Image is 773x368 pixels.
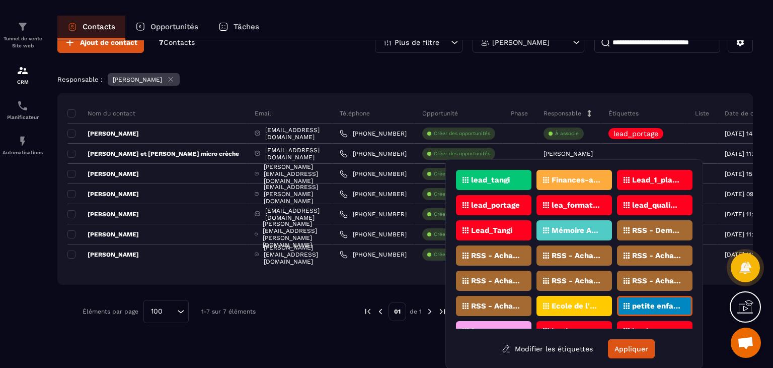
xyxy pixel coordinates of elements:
p: [DATE] 11:37 [725,150,760,157]
p: Opportunité [422,109,458,117]
span: Contacts [164,38,195,46]
a: [PHONE_NUMBER] [340,130,407,138]
p: Finances-au-Top [552,176,600,183]
p: lead_tangi [471,176,510,183]
a: schedulerschedulerPlanificateur [3,92,43,128]
p: Créer des opportunités [434,191,490,198]
p: Créer des opportunités [434,170,490,177]
p: Lead_Tangi [471,227,512,234]
p: 1-7 sur 7 éléments [201,308,256,315]
p: Responsable : [57,76,103,83]
p: [PERSON_NAME] et [PERSON_NAME] micro crèche [67,150,239,158]
p: Créer des opportunités [434,231,490,238]
p: [PERSON_NAME] [67,190,139,198]
a: Contacts [57,16,125,40]
p: Phase [511,109,528,117]
a: automationsautomationsAutomatisations [3,128,43,163]
button: Ajout de contact [57,32,144,53]
a: [PHONE_NUMBER] [340,190,407,198]
p: [GEOGRAPHIC_DATA] [471,328,520,335]
p: Ecole de l'Être [552,302,600,310]
img: next [425,307,434,316]
p: Créer des opportunités [434,130,490,137]
p: Créer des opportunités [434,211,490,218]
p: lead_qualiopi [632,202,681,209]
p: Éléments par page [83,308,138,315]
a: Tâches [208,16,269,40]
p: RSS - Achat formation Produire et mixer en studio [632,277,681,284]
p: RSS - Demande d'information [632,227,681,234]
p: Mémoire Academy [552,227,600,234]
p: [PERSON_NAME] [67,170,139,178]
div: Search for option [143,300,189,323]
a: [PHONE_NUMBER] [340,150,407,158]
img: next [438,307,447,316]
p: Tunnel de vente Site web [3,35,43,49]
a: [PHONE_NUMBER] [340,210,407,218]
p: [DATE] 11:29 [725,251,760,258]
p: Nom du contact [67,109,135,117]
a: Opportunités [125,16,208,40]
p: Automatisations [3,150,43,155]
span: Ajout de contact [80,37,137,47]
a: [PHONE_NUMBER] [340,230,407,238]
p: RSS - Achat formation Enregistrer et mixer des voix [471,277,520,284]
a: formationformationCRM [3,57,43,92]
p: Téléphone [340,109,370,117]
p: Étiquettes [608,109,639,117]
p: Tâches [234,22,259,31]
p: lead_portage [471,202,520,209]
p: [PERSON_NAME] [67,251,139,259]
p: RSS - Achat formation Offre [GEOGRAPHIC_DATA] [632,252,681,259]
div: Ouvrir le chat [731,328,761,358]
p: RSS - Achat formation Produire un riddim chez soi [552,277,600,284]
img: prev [363,307,372,316]
p: [PERSON_NAME] [67,210,139,218]
p: RSS - Achat formation E-Learnig produire un riddim chez soi [471,252,520,259]
a: [PHONE_NUMBER] [340,170,407,178]
p: [DATE] 09:01 [725,191,761,198]
p: de 1 [410,308,422,316]
p: lead_parcours [552,328,600,335]
img: automations [17,135,29,147]
a: formationformationTunnel de vente Site web [3,13,43,57]
input: Search for option [166,306,175,317]
p: À associe [555,130,579,137]
p: lead_portage [613,130,658,137]
p: petite enfance [632,302,681,310]
p: lead_reggae [632,328,677,335]
p: [PERSON_NAME] [492,39,550,46]
p: Email [255,109,271,117]
p: Liste [695,109,709,117]
p: Plus de filtre [395,39,439,46]
img: formation [17,65,29,77]
p: Créer des opportunités [434,251,490,258]
p: Lead_1_place_offerte [632,176,681,183]
img: prev [376,307,385,316]
p: CRM [3,79,43,85]
p: [DATE] 15:45 [725,170,761,177]
p: Créer des opportunités [434,150,490,157]
p: [DATE] 11:43 [725,211,760,218]
p: [PERSON_NAME] [67,230,139,238]
button: Modifier les étiquettes [494,340,600,358]
p: lea_formateur [552,202,600,209]
span: 100 [147,306,166,317]
p: [PERSON_NAME] [67,130,139,138]
p: 01 [389,302,406,321]
img: scheduler [17,100,29,112]
p: [PERSON_NAME] [113,76,162,83]
a: [PHONE_NUMBER] [340,251,407,259]
p: [DATE] 11:36 [725,231,760,238]
p: [PERSON_NAME] [544,150,593,157]
p: Planificateur [3,114,43,120]
p: 7 [159,38,195,47]
p: Contacts [83,22,115,31]
button: Appliquer [608,339,655,358]
p: [DATE] 14:02 [725,130,761,137]
p: RSS - Achat formation E-Learnig [552,252,600,259]
p: RSS - Achat formation Devenir producteur reggae [471,302,520,310]
img: formation [17,21,29,33]
p: Opportunités [150,22,198,31]
p: Responsable [544,109,581,117]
